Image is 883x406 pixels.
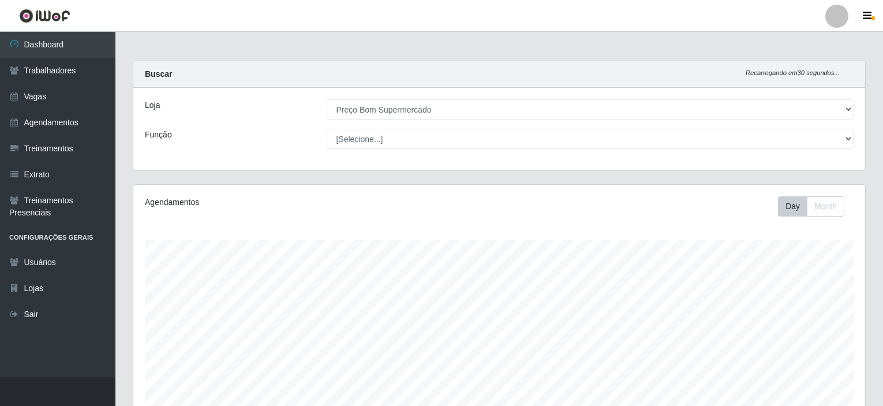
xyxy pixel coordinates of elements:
[145,196,430,208] div: Agendamentos
[778,196,844,217] div: First group
[19,9,70,23] img: CoreUI Logo
[807,196,844,217] button: Month
[145,69,172,79] strong: Buscar
[145,129,172,141] label: Função
[746,69,840,76] i: Recarregando em 30 segundos...
[778,196,807,217] button: Day
[145,99,160,111] label: Loja
[778,196,854,217] div: Toolbar with button groups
